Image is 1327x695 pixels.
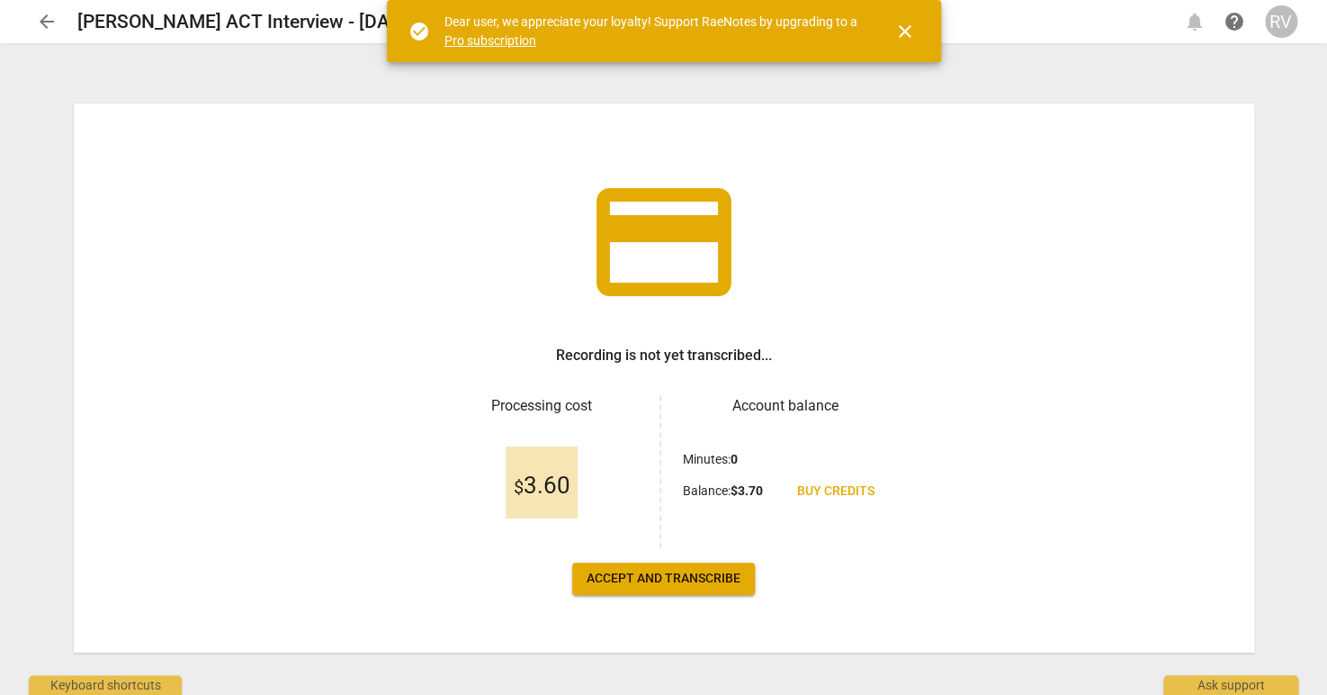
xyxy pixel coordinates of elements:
[514,473,570,500] span: 3.60
[894,21,916,42] span: close
[683,482,763,501] p: Balance :
[1224,11,1245,32] span: help
[731,452,738,466] b: 0
[1218,5,1251,38] a: Help
[36,11,58,32] span: arrow_back
[587,570,740,588] span: Accept and transcribe
[408,21,430,42] span: check_circle
[514,476,524,498] span: $
[797,483,874,501] span: Buy credits
[29,675,182,695] div: Keyboard shortcuts
[444,13,862,50] div: Dear user, we appreciate your loyalty! Support RaeNotes by upgrading to a
[683,450,738,469] p: Minutes :
[556,345,772,366] h3: Recording is not yet transcribed...
[783,475,889,508] a: Buy credits
[439,395,645,417] h3: Processing cost
[444,33,536,48] a: Pro subscription
[77,11,417,33] h2: [PERSON_NAME] ACT Interview - [DATE]
[1163,675,1298,695] div: Ask support
[572,563,755,595] button: Accept and transcribe
[683,395,889,417] h3: Account balance
[583,161,745,323] span: credit_card
[1265,5,1297,38] button: RV
[883,10,927,53] button: Close
[731,483,763,498] b: $ 3.70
